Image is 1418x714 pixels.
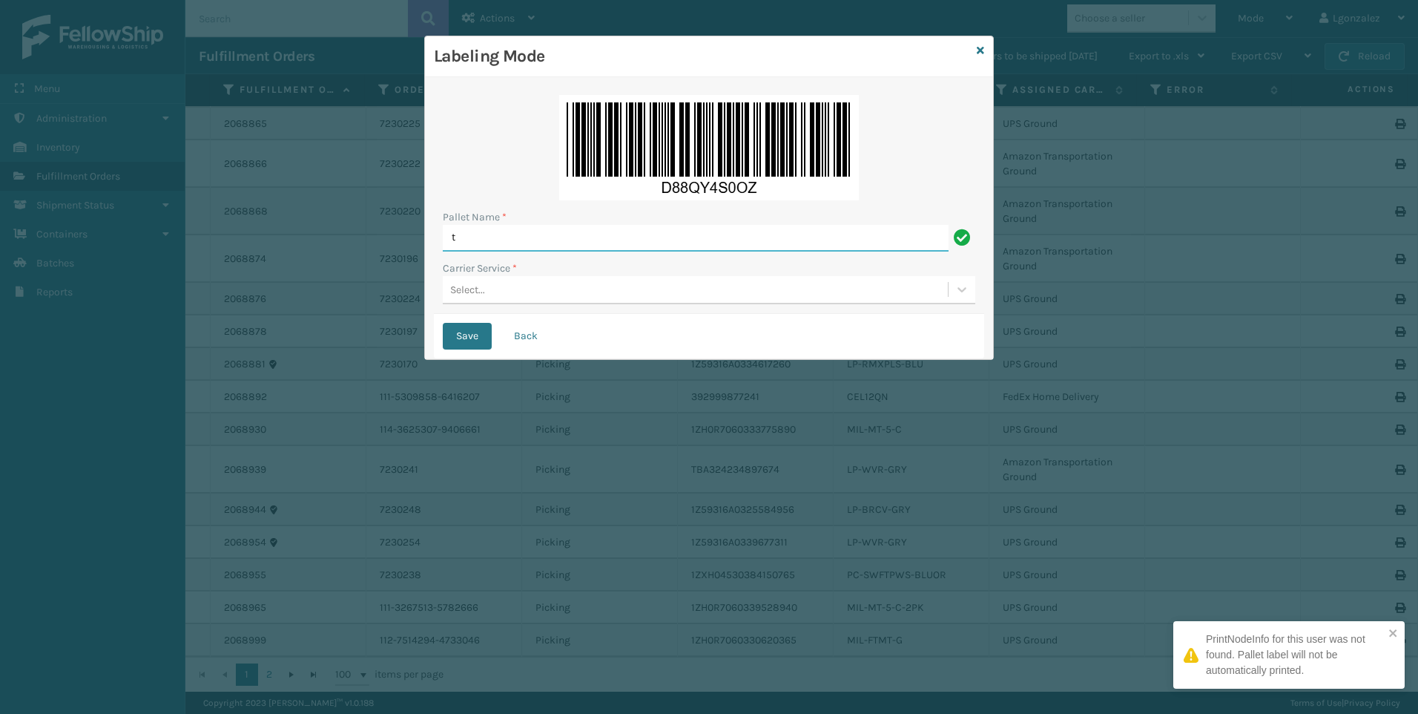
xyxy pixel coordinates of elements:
h3: Labeling Mode [434,45,971,68]
div: PrintNodeInfo for this user was not found. Pallet label will not be automatically printed. [1206,632,1384,678]
button: close [1388,627,1399,641]
div: Select... [450,282,485,298]
label: Carrier Service [443,261,517,276]
button: Save [443,323,492,350]
img: 4D1Pg4AAAAGSURBVAMA4cHSrsqsmDYAAAAASUVORK5CYII= [559,95,859,200]
button: Back [501,323,551,350]
label: Pallet Name [443,209,507,225]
